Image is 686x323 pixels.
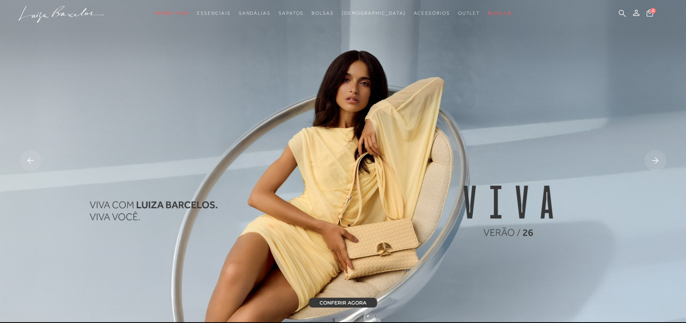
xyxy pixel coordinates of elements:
span: Sapatos [279,10,304,16]
a: noSubCategoriesText [458,6,480,21]
span: 0 [650,8,656,14]
a: noSubCategoriesText [342,6,406,21]
a: noSubCategoriesText [312,6,334,21]
span: Verão Viva [155,10,189,16]
a: noSubCategoriesText [197,6,230,21]
span: BLOG LB [488,10,511,16]
a: noSubCategoriesText [414,6,450,21]
span: Acessórios [414,10,450,16]
a: noSubCategoriesText [279,6,304,21]
a: noSubCategoriesText [155,6,189,21]
span: Outlet [458,10,480,16]
span: [DEMOGRAPHIC_DATA] [342,10,406,16]
span: Essenciais [197,10,230,16]
span: Bolsas [312,10,334,16]
a: noSubCategoriesText [239,6,271,21]
button: 0 [644,9,655,20]
a: BLOG LB [488,6,511,21]
span: Sandálias [239,10,271,16]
